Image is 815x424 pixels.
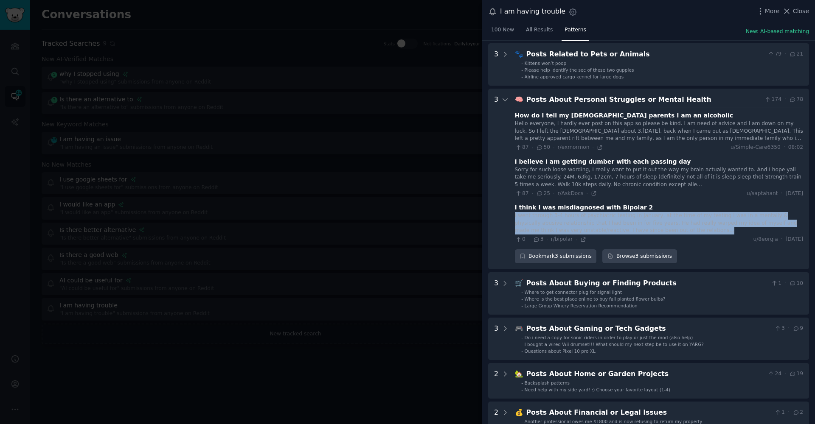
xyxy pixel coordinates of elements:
[526,407,771,418] div: Posts About Financial or Legal Issues
[515,120,803,142] div: Hello everyone, I hardly ever post on this app so please be kind. I am need of advice and I am do...
[771,280,781,287] span: 1
[557,190,583,196] span: r/AskDocs
[767,370,781,378] span: 24
[565,26,586,34] span: Patterns
[515,249,597,264] button: Bookmark3 submissions
[747,190,778,198] span: u/saptahant
[525,296,666,301] span: Where is the best place online to buy fall planted flower bulbs?
[784,144,785,151] span: ·
[525,342,704,347] span: I bought a wired Wii drumset!!! What should my next step be to use it on YARG?
[526,369,764,379] div: Posts About Home or Garden Projects
[602,249,677,264] a: Browse3 submissions
[494,324,498,354] div: 3
[532,190,533,196] span: ·
[526,95,762,105] div: Posts About Personal Struggles or Mental Health
[784,370,786,378] span: ·
[767,50,781,58] span: 79
[515,95,523,103] span: 🧠
[525,67,634,73] span: Please help identify the sec of these two guppies
[494,369,498,393] div: 2
[782,7,809,16] button: Close
[774,325,785,332] span: 3
[521,335,523,340] div: -
[756,7,780,16] button: More
[562,23,589,41] a: Patterns
[521,387,523,393] div: -
[525,349,596,354] span: Questions about Pixel 10 pro XL
[781,190,783,198] span: ·
[526,49,764,60] div: Posts Related to Pets or Animals
[553,145,554,151] span: ·
[515,50,523,58] span: 🐾
[521,380,523,386] div: -
[593,145,594,151] span: ·
[526,324,771,334] div: Posts About Gaming or Tech Gadgets
[515,408,523,416] span: 💰
[526,278,768,289] div: Posts About Buying or Finding Products
[528,237,530,243] span: ·
[515,203,653,212] div: I think I was misdiagnosed with Bipolar 2
[515,190,529,198] span: 87
[553,190,554,196] span: ·
[546,237,548,243] span: ·
[525,419,703,424] span: Another professional owes me $1800 and is now refusing to return my property
[521,60,523,66] div: -
[586,190,587,196] span: ·
[784,50,786,58] span: ·
[532,145,533,151] span: ·
[765,7,780,16] span: More
[494,95,498,264] div: 3
[521,289,523,295] div: -
[525,303,638,308] span: Large Group Winery Reservation Recommendation
[746,28,809,36] button: New: AI-based matching
[789,50,803,58] span: 21
[515,279,523,287] span: 🛒
[788,409,790,416] span: ·
[774,409,785,416] span: 1
[488,23,517,41] a: 100 New
[515,236,526,243] span: 0
[536,190,550,198] span: 25
[494,49,498,80] div: 3
[533,236,543,243] span: 3
[521,348,523,354] div: -
[515,144,529,151] span: 87
[525,380,570,385] span: Backsplash patterns
[789,370,803,378] span: 19
[525,61,567,66] span: Kittens won’t poop
[764,96,781,103] span: 174
[521,303,523,309] div: -
[491,26,514,34] span: 100 New
[521,74,523,80] div: -
[793,409,803,416] span: 2
[515,111,733,120] div: How do I tell my [DEMOGRAPHIC_DATA] parents I am an alcoholic
[515,166,803,189] div: Sorry for such loose wording, I really want to put it out the way my brain actually wanted to. An...
[781,236,783,243] span: ·
[557,144,589,150] span: r/exmormon
[784,280,786,287] span: ·
[525,74,624,79] span: Airline approved cargo kennel for large dogs
[788,325,790,332] span: ·
[494,278,498,309] div: 3
[515,249,597,264] div: Bookmark 3 submissions
[536,144,550,151] span: 50
[793,7,809,16] span: Close
[793,325,803,332] span: 9
[789,96,803,103] span: 78
[731,144,781,151] span: u/Simple-Care6350
[515,370,523,378] span: 🏡
[789,280,803,287] span: 10
[525,335,693,340] span: Do i need a copy for sonic riders in order to play or just the mod (also help)
[525,387,670,392] span: Need help with my side yard! :) Choose your favorite layout (1-4)
[786,236,803,243] span: [DATE]
[515,157,691,166] div: I believe I am getting dumber with each passing day
[523,23,556,41] a: All Results
[788,144,803,151] span: 08:02
[576,237,577,243] span: ·
[521,67,523,73] div: -
[784,96,786,103] span: ·
[521,341,523,347] div: -
[500,6,565,17] div: I am having trouble
[526,26,553,34] span: All Results
[753,236,778,243] span: u/8eorgia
